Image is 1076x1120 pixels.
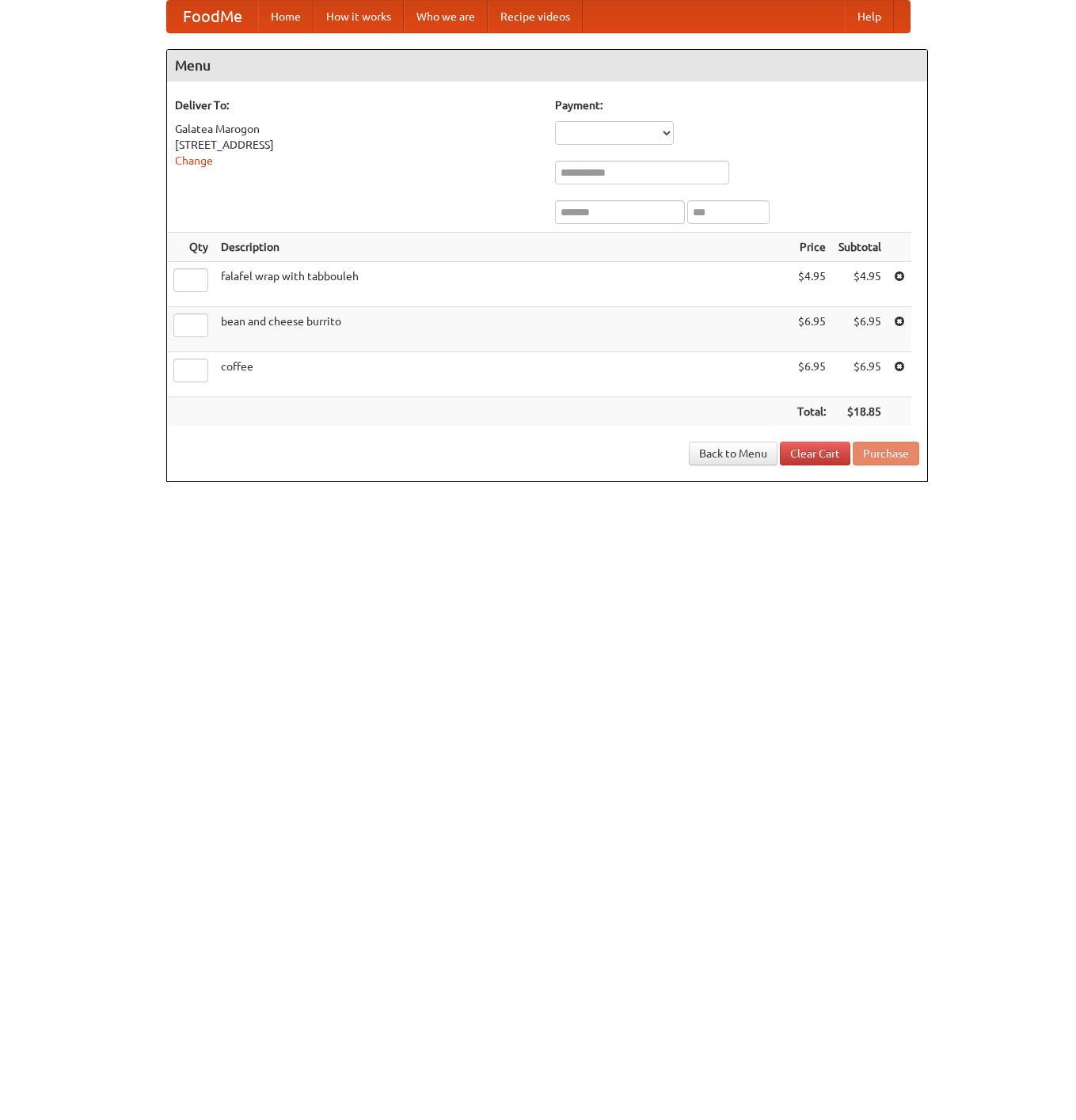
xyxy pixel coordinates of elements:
th: Description [215,233,791,262]
button: Purchase [853,442,919,465]
h4: Menu [167,50,927,82]
th: Qty [167,233,215,262]
a: Change [175,154,213,167]
h5: Payment: [555,97,919,113]
a: Clear Cart [780,442,850,465]
a: Help [845,1,894,32]
div: [STREET_ADDRESS] [175,137,539,153]
th: Price [791,233,832,262]
td: $4.95 [791,262,832,307]
h5: Deliver To: [175,97,539,113]
div: Galatea Marogon [175,121,539,137]
th: $18.85 [832,397,888,427]
td: $6.95 [791,307,832,352]
td: $6.95 [832,352,888,397]
td: $6.95 [791,352,832,397]
a: Home [258,1,314,32]
a: Who we are [404,1,488,32]
td: $6.95 [832,307,888,352]
td: $4.95 [832,262,888,307]
a: Recipe videos [488,1,583,32]
a: FoodMe [167,1,258,32]
td: falafel wrap with tabbouleh [215,262,791,307]
th: Total: [791,397,832,427]
a: How it works [314,1,404,32]
td: coffee [215,352,791,397]
th: Subtotal [832,233,888,262]
a: Back to Menu [689,442,778,465]
td: bean and cheese burrito [215,307,791,352]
